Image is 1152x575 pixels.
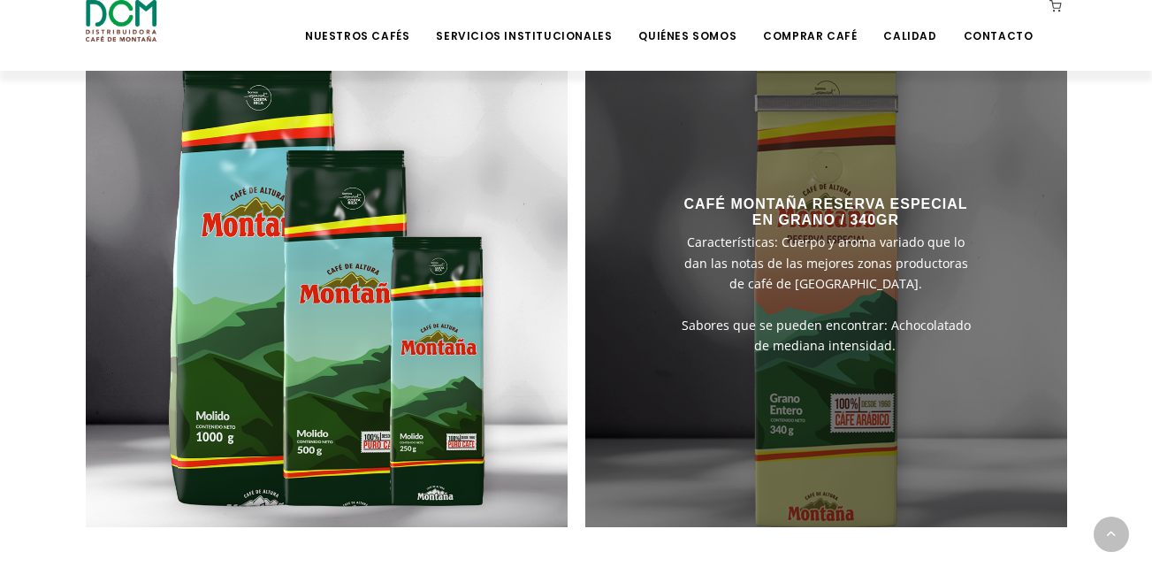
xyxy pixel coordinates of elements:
a: CAFÉ MONTAÑA RESERVA ESPECIAL EN GRANO / 340GR Características: Cuerpo y aroma variado que lo dan... [675,196,977,354]
a: Comprar Café [752,2,867,43]
span: Características: Cuerpo y aroma variado que lo dan las notas de las mejores zonas productoras de ... [682,234,971,354]
a: Quiénes Somos [628,2,747,43]
a: Nuestros Cafés [294,2,420,43]
a: Calidad [873,2,947,43]
a: Servicios Institucionales [425,2,622,43]
h3: CAFÉ MONTAÑA RESERVA ESPECIAL EN GRANO / 340GR [675,196,977,228]
a: Contacto [953,2,1044,43]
